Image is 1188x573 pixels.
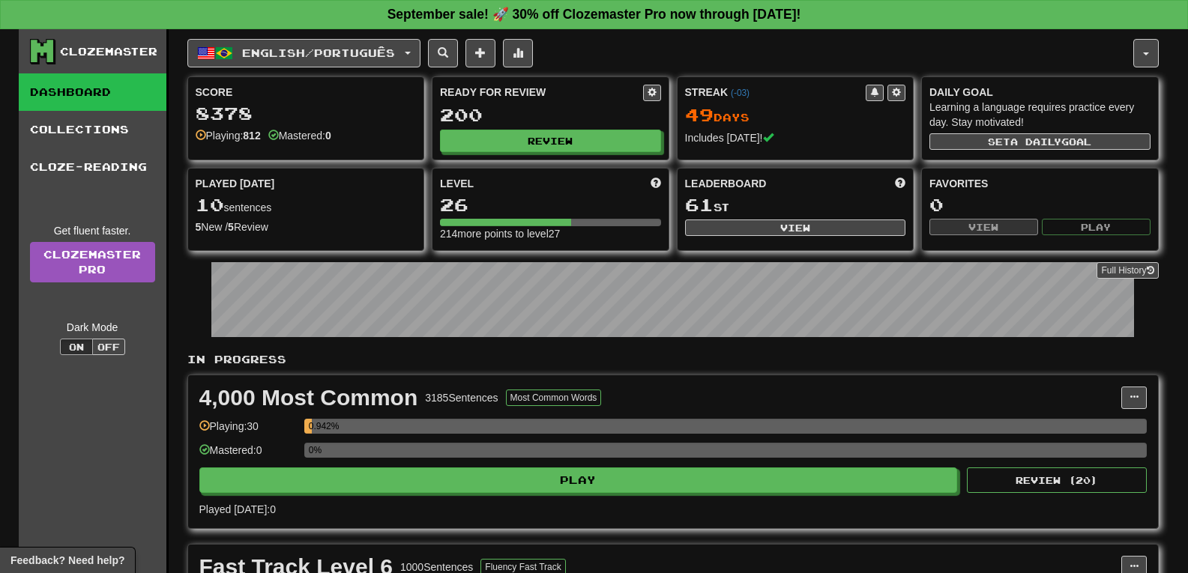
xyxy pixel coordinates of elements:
[309,419,312,434] div: 0.942%
[440,226,661,241] div: 214 more points to level 27
[325,130,331,142] strong: 0
[929,176,1151,191] div: Favorites
[199,386,418,409] div: 4,000 Most Common
[465,39,495,67] button: Add sentence to collection
[929,133,1151,150] button: Seta dailygoal
[30,223,155,238] div: Get fluent faster.
[30,320,155,335] div: Dark Mode
[1010,136,1061,147] span: a daily
[30,242,155,282] a: ClozemasterPro
[425,390,498,405] div: 3185 Sentences
[196,104,417,123] div: 8378
[685,195,906,215] div: st
[19,148,166,186] a: Cloze-Reading
[19,73,166,111] a: Dashboard
[440,195,661,214] div: 26
[929,100,1151,130] div: Learning a language requires practice every day. Stay motivated!
[440,85,643,100] div: Ready for Review
[187,39,420,67] button: English/Português
[685,194,714,215] span: 61
[199,419,297,443] div: Playing: 30
[895,176,905,191] span: This week in points, UTC
[967,467,1147,493] button: Review (20)
[10,553,124,568] span: Open feedback widget
[440,130,661,152] button: Review
[929,195,1151,214] div: 0
[243,130,260,142] strong: 812
[685,106,906,125] div: Day s
[440,106,661,124] div: 200
[1042,219,1151,235] button: Play
[228,221,234,233] strong: 5
[503,39,533,67] button: More stats
[196,194,224,215] span: 10
[651,176,661,191] span: Score more points to level up
[199,503,276,515] span: Played [DATE]: 0
[196,128,261,143] div: Playing:
[242,46,395,59] span: English / Português
[196,219,417,234] div: New / Review
[685,176,767,191] span: Leaderboard
[196,195,417,215] div: sentences
[685,104,714,125] span: 49
[1097,262,1158,279] button: Full History
[199,467,958,493] button: Play
[19,111,166,148] a: Collections
[929,85,1151,100] div: Daily Goal
[685,85,866,100] div: Streak
[187,352,1159,367] p: In Progress
[388,7,801,22] strong: September sale! 🚀 30% off Clozemaster Pro now through [DATE]!
[60,44,157,59] div: Clozemaster
[196,176,275,191] span: Played [DATE]
[685,130,906,145] div: Includes [DATE]!
[92,339,125,355] button: Off
[440,176,474,191] span: Level
[199,443,297,467] div: Mastered: 0
[428,39,458,67] button: Search sentences
[506,389,602,406] button: Most Common Words
[685,219,906,236] button: View
[731,88,750,98] a: (-03)
[929,219,1038,235] button: View
[196,85,417,100] div: Score
[196,221,202,233] strong: 5
[60,339,93,355] button: On
[268,128,331,143] div: Mastered:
